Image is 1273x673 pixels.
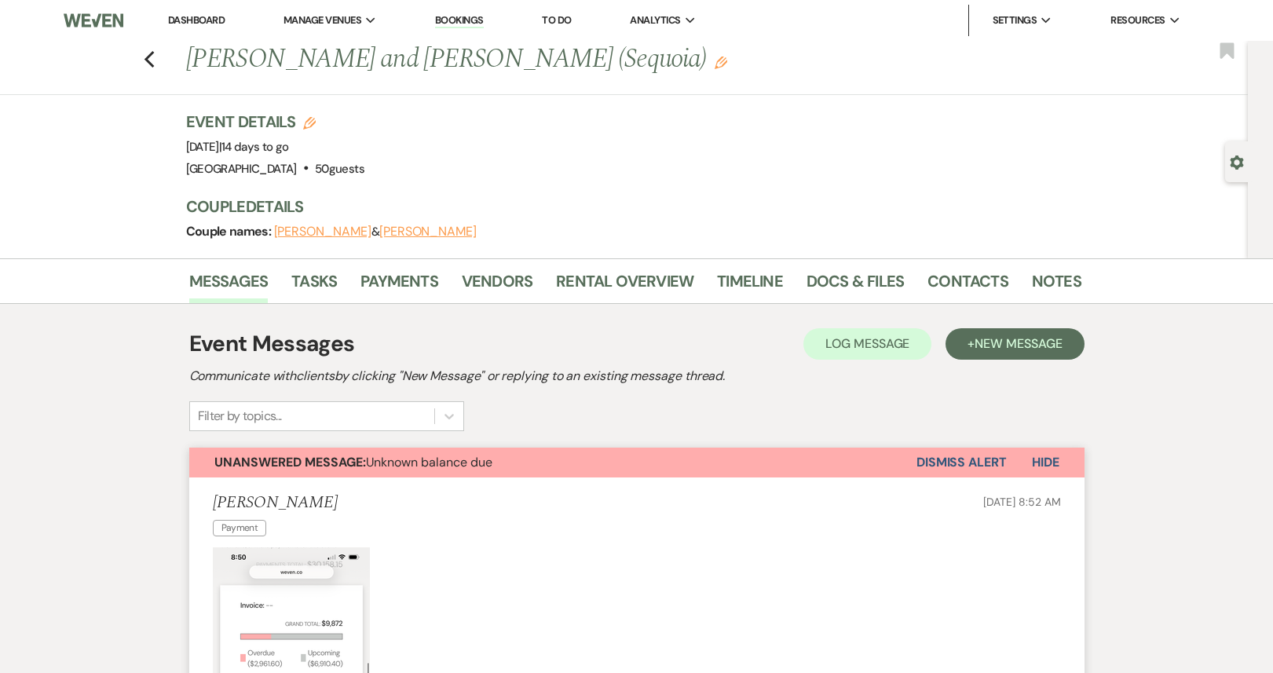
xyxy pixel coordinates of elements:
[219,139,289,155] span: |
[1032,269,1081,303] a: Notes
[927,269,1008,303] a: Contacts
[186,139,289,155] span: [DATE]
[274,224,477,240] span: &
[186,161,297,177] span: [GEOGRAPHIC_DATA]
[1110,13,1165,28] span: Resources
[189,327,355,360] h1: Event Messages
[283,13,361,28] span: Manage Venues
[1230,154,1244,169] button: Open lead details
[186,41,890,79] h1: [PERSON_NAME] and [PERSON_NAME] (Sequoia)
[189,448,916,477] button: Unanswered Message:Unknown balance due
[542,13,571,27] a: To Do
[213,493,338,513] h5: [PERSON_NAME]
[274,225,371,238] button: [PERSON_NAME]
[360,269,438,303] a: Payments
[214,454,492,470] span: Unknown balance due
[717,269,783,303] a: Timeline
[916,448,1007,477] button: Dismiss Alert
[186,196,1066,218] h3: Couple Details
[291,269,337,303] a: Tasks
[1007,448,1085,477] button: Hide
[198,407,282,426] div: Filter by topics...
[435,13,484,28] a: Bookings
[803,328,931,360] button: Log Message
[186,223,274,240] span: Couple names:
[189,367,1085,386] h2: Communicate with clients by clicking "New Message" or replying to an existing message thread.
[993,13,1037,28] span: Settings
[221,139,289,155] span: 14 days to go
[189,269,269,303] a: Messages
[825,335,909,352] span: Log Message
[168,13,225,27] a: Dashboard
[946,328,1084,360] button: +New Message
[1032,454,1059,470] span: Hide
[556,269,693,303] a: Rental Overview
[807,269,904,303] a: Docs & Files
[64,4,123,37] img: Weven Logo
[186,111,364,133] h3: Event Details
[462,269,532,303] a: Vendors
[983,495,1060,509] span: [DATE] 8:52 AM
[315,161,364,177] span: 50 guests
[214,454,366,470] strong: Unanswered Message:
[715,55,727,69] button: Edit
[379,225,477,238] button: [PERSON_NAME]
[975,335,1062,352] span: New Message
[213,520,267,536] span: Payment
[630,13,680,28] span: Analytics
